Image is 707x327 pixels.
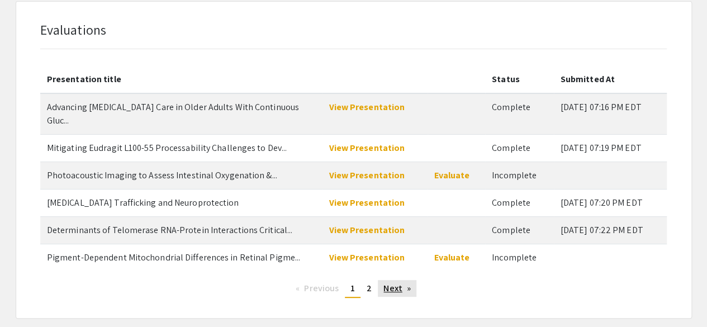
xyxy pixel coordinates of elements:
[47,224,292,236] span: Determinants of Telomerase RNA-Protein Interactions Critical for Telomere Maintenance in Trypanos...
[554,189,667,216] td: [DATE] 07:20 PM EDT
[485,93,554,135] td: Complete
[47,252,300,263] span: Pigment-Dependent Mitochondrial Differences in Retinal Pigment Epithelium and Their Potential Lin...
[485,189,554,216] td: Complete
[378,280,416,297] a: Next page
[554,134,667,162] td: [DATE] 07:19 PM EDT
[329,101,405,113] a: View Presentation
[350,282,355,294] span: 1
[485,162,554,189] td: Incomplete
[554,216,667,244] td: [DATE] 07:22 PM EDT
[367,282,372,294] span: 2
[329,142,405,154] a: View Presentation
[40,21,106,39] span: Evaluations
[49,280,658,298] ul: Pagination
[329,197,405,208] a: View Presentation
[329,224,405,236] a: View Presentation
[485,216,554,244] td: Complete
[40,66,322,93] th: Presentation title
[47,169,277,181] span: Photoacoustic Imaging to Assess Intestinal Oxygenation &amp; Perfusion:&nbsp;A Pilot Pediatric Cl...
[434,252,470,263] a: Evaluate
[329,252,405,263] a: View Presentation
[485,66,554,93] th: Status
[485,134,554,162] td: Complete
[554,93,667,135] td: [DATE] 07:16 PM EDT
[485,244,554,271] td: Incomplete
[8,277,48,319] iframe: Chat
[329,169,405,181] a: View Presentation
[47,197,239,208] span: Organelle Trafficking and Neuroprotection
[304,282,339,294] span: Previous
[47,142,287,154] span: Mitigating Eudragit L100-55 Processability Challenges to Develop a pH-responsive matrix using Dir...
[554,66,667,93] th: Submitted At
[434,169,470,181] a: Evaluate
[47,101,299,126] span: Advancing Diabetes Care in Older Adults With Continuous Glucose Monitoring and Automated Insulin ...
